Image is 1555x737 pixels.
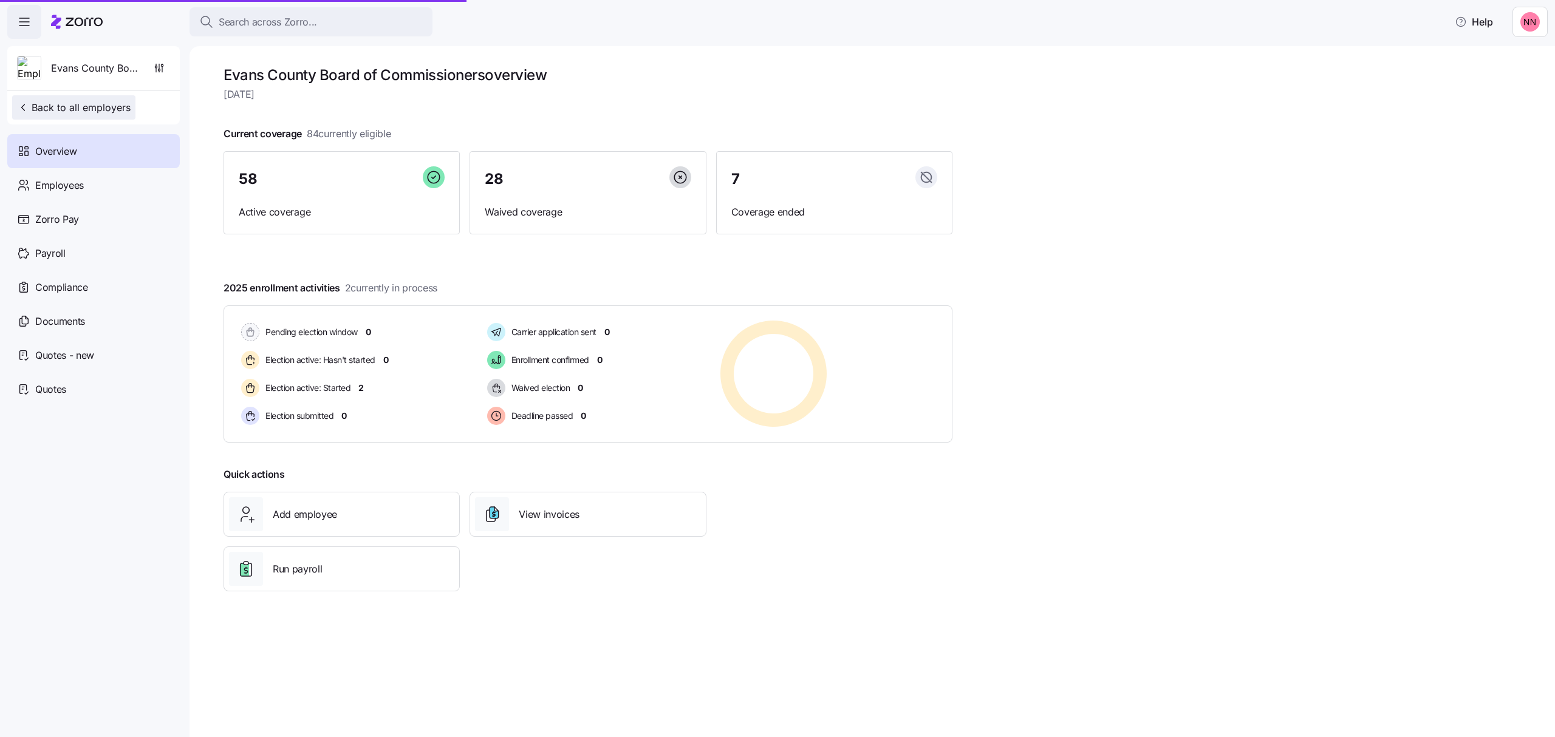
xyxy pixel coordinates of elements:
[519,507,579,522] span: View invoices
[224,66,952,84] h1: Evans County Board of Commissioners overview
[224,126,391,141] span: Current coverage
[35,314,85,329] span: Documents
[383,354,389,366] span: 0
[35,280,88,295] span: Compliance
[7,202,180,236] a: Zorro Pay
[273,507,337,522] span: Add employee
[224,280,437,296] span: 2025 enrollment activities
[239,172,257,186] span: 58
[1520,12,1540,32] img: 37cb906d10cb440dd1cb011682786431
[366,326,371,338] span: 0
[35,382,66,397] span: Quotes
[51,61,138,76] span: Evans County Board of Commissioners
[485,172,503,186] span: 28
[239,205,445,220] span: Active coverage
[7,304,180,338] a: Documents
[358,382,364,394] span: 2
[273,562,322,577] span: Run payroll
[597,354,603,366] span: 0
[262,354,375,366] span: Election active: Hasn't started
[581,410,586,422] span: 0
[307,126,391,141] span: 84 currently eligible
[341,410,347,422] span: 0
[35,212,79,227] span: Zorro Pay
[604,326,610,338] span: 0
[190,7,432,36] button: Search across Zorro...
[7,168,180,202] a: Employees
[17,100,131,115] span: Back to all employers
[731,172,740,186] span: 7
[12,95,135,120] button: Back to all employers
[7,270,180,304] a: Compliance
[35,144,77,159] span: Overview
[7,236,180,270] a: Payroll
[224,87,952,102] span: [DATE]
[1445,10,1503,34] button: Help
[578,382,583,394] span: 0
[508,382,570,394] span: Waived election
[224,467,285,482] span: Quick actions
[262,326,358,338] span: Pending election window
[18,56,41,81] img: Employer logo
[262,410,333,422] span: Election submitted
[508,354,589,366] span: Enrollment confirmed
[508,326,596,338] span: Carrier application sent
[35,246,66,261] span: Payroll
[7,134,180,168] a: Overview
[485,205,691,220] span: Waived coverage
[508,410,573,422] span: Deadline passed
[731,205,937,220] span: Coverage ended
[262,382,350,394] span: Election active: Started
[345,280,437,296] span: 2 currently in process
[219,15,317,30] span: Search across Zorro...
[7,338,180,372] a: Quotes - new
[1455,15,1493,29] span: Help
[35,348,94,363] span: Quotes - new
[7,372,180,406] a: Quotes
[35,178,84,193] span: Employees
